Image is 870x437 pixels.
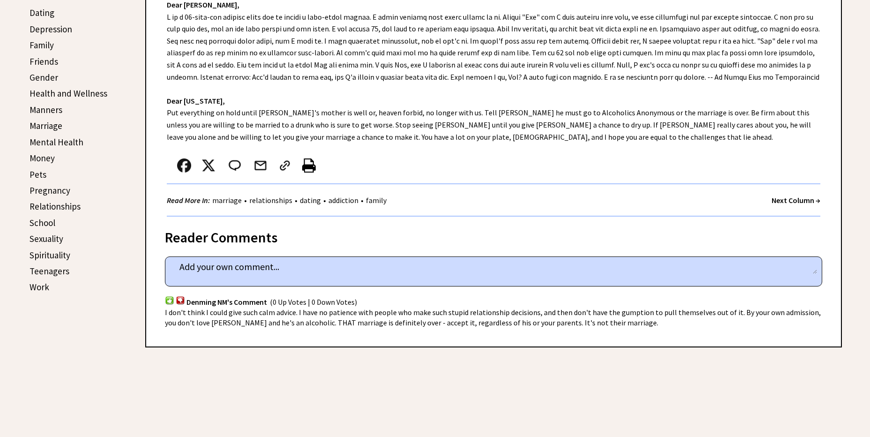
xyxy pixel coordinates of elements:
[247,196,295,205] a: relationships
[210,196,244,205] a: marriage
[30,169,46,180] a: Pets
[302,158,316,173] img: printer%20icon.png
[201,158,216,173] img: x_small.png
[227,158,243,173] img: message_round%202.png
[30,217,55,228] a: School
[326,196,361,205] a: addiction
[772,196,820,205] a: Next Column →
[177,158,191,173] img: facebook.png
[30,265,69,277] a: Teenagers
[167,195,389,206] div: • • • •
[167,96,225,105] strong: Dear [US_STATE],
[165,308,821,327] span: I don't think I could give such calm advice. I have no patience with people who make such stupid ...
[30,249,70,261] a: Spirituality
[167,196,210,205] strong: Read More In:
[165,227,822,242] div: Reader Comments
[30,152,55,164] a: Money
[364,196,389,205] a: family
[270,297,357,307] span: (0 Up Votes | 0 Down Votes)
[278,158,292,173] img: link_02.png
[30,281,49,293] a: Work
[165,296,174,305] img: votup.png
[30,136,83,148] a: Mental Health
[30,185,70,196] a: Pregnancy
[297,196,323,205] a: dating
[253,158,268,173] img: mail.png
[30,233,63,244] a: Sexuality
[176,296,185,305] img: votdown.png
[30,201,81,212] a: Relationships
[186,297,267,307] span: Denming NM's Comment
